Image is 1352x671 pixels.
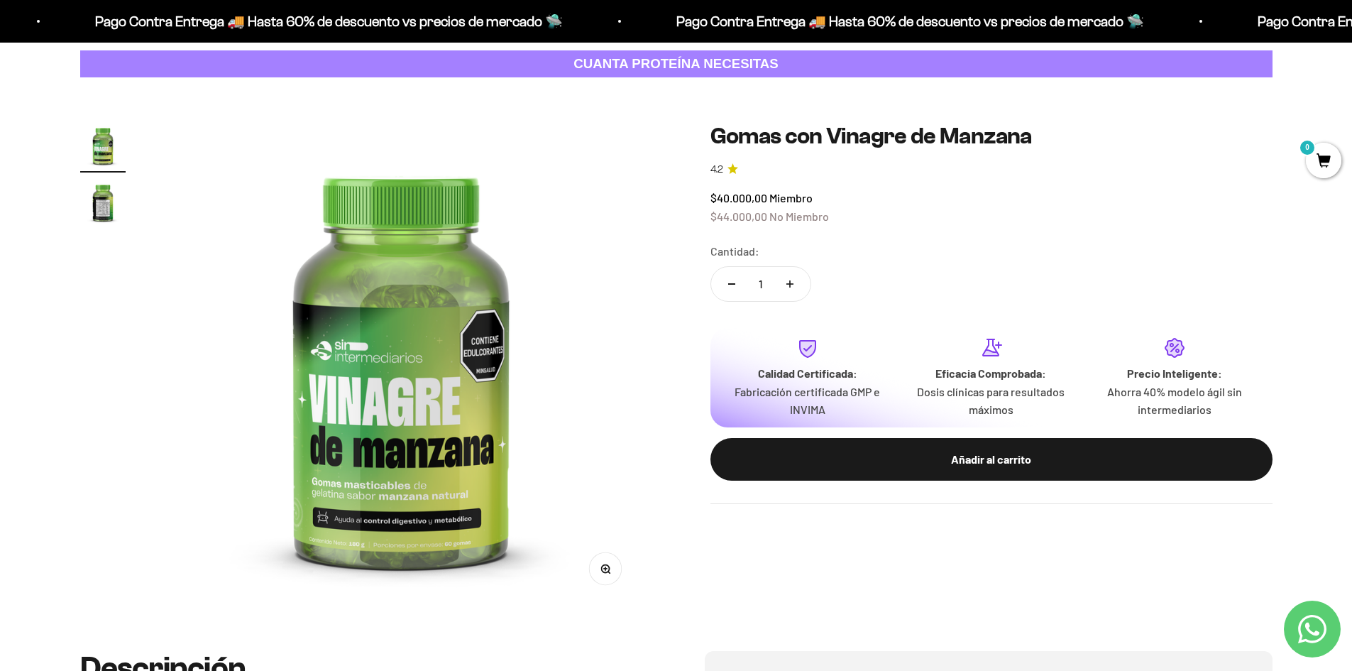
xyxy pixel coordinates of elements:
[710,191,767,204] span: $40.000,00
[739,450,1244,469] div: Añadir al carrito
[710,438,1273,481] button: Añadir al carrito
[710,209,767,223] span: $44.000,00
[710,123,1273,150] h1: Gomas con Vinagre de Manzana
[769,209,829,223] span: No Miembro
[17,23,294,55] p: ¿Qué te daría la seguridad final para añadir este producto a tu carrito?
[935,366,1046,380] strong: Eficacia Comprobada:
[17,67,294,106] div: Un aval de expertos o estudios clínicos en la página.
[1299,139,1316,156] mark: 0
[573,56,779,71] strong: CUANTA PROTEÍNA NECESITAS
[769,191,813,204] span: Miembro
[80,50,1273,78] a: CUANTA PROTEÍNA NECESITAS
[17,109,294,134] div: Más detalles sobre la fecha exacta de entrega.
[1127,366,1222,380] strong: Precio Inteligente:
[80,180,126,225] img: Gomas con Vinagre de Manzana
[17,138,294,163] div: Un mensaje de garantía de satisfacción visible.
[17,166,294,204] div: La confirmación de la pureza de los ingredientes.
[769,267,810,301] button: Aumentar cantidad
[710,162,723,178] span: 4.2
[231,212,294,236] button: Enviar
[711,267,752,301] button: Reducir cantidad
[1306,154,1341,170] a: 0
[80,123,126,173] button: Ir al artículo 1
[1094,383,1255,419] p: Ahorra 40% modelo ágil sin intermediarios
[911,383,1072,419] p: Dosis clínicas para resultados máximos
[80,180,126,229] button: Ir al artículo 2
[671,10,1139,33] p: Pago Contra Entrega 🚚 Hasta 60% de descuento vs precios de mercado 🛸
[160,123,642,606] img: Gomas con Vinagre de Manzana
[758,366,857,380] strong: Calidad Certificada:
[710,242,759,261] label: Cantidad:
[80,123,126,168] img: Gomas con Vinagre de Manzana
[90,10,558,33] p: Pago Contra Entrega 🚚 Hasta 60% de descuento vs precios de mercado 🛸
[232,212,292,236] span: Enviar
[727,383,889,419] p: Fabricación certificada GMP e INVIMA
[710,162,1273,178] a: 4.24.2 de 5.0 estrellas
